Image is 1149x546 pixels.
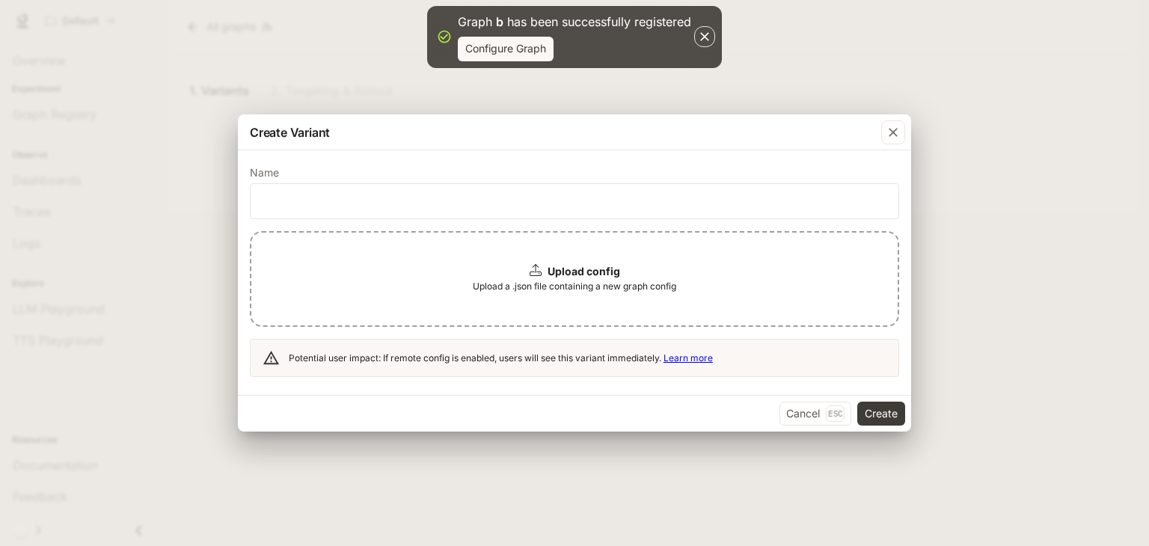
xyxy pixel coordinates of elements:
[857,402,905,426] button: Create
[473,279,676,294] span: Upload a .json file containing a new graph config
[458,37,554,61] button: Configure Graph
[664,352,713,364] a: Learn more
[250,123,330,141] p: Create Variant
[250,168,279,178] p: Name
[548,265,620,277] b: Upload config
[458,13,691,31] p: Graph has been successfully registered
[826,405,845,422] p: Esc
[496,14,503,29] p: b
[779,402,851,426] button: CancelEsc
[289,352,713,364] span: Potential user impact: If remote config is enabled, users will see this variant immediately.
